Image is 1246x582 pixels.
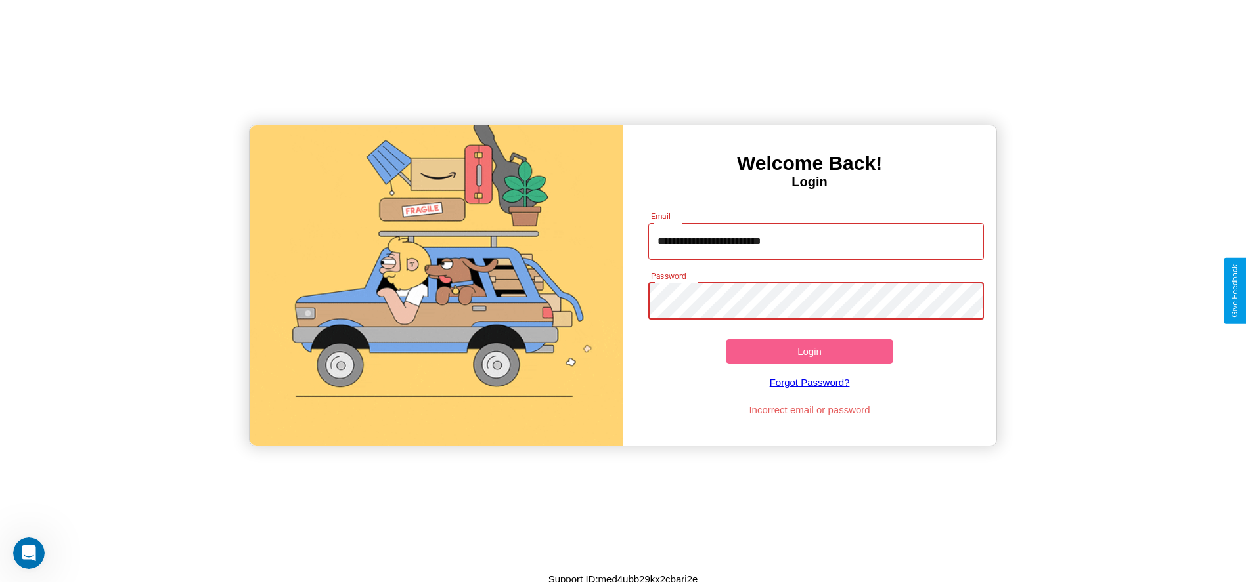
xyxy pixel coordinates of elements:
[642,401,977,419] p: Incorrect email or password
[250,125,623,446] img: gif
[13,537,45,569] iframe: Intercom live chat
[1230,264,1239,318] div: Give Feedback
[623,175,996,190] h4: Login
[642,364,977,401] a: Forgot Password?
[651,270,686,281] label: Password
[651,211,671,222] label: Email
[623,152,996,175] h3: Welcome Back!
[726,339,894,364] button: Login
